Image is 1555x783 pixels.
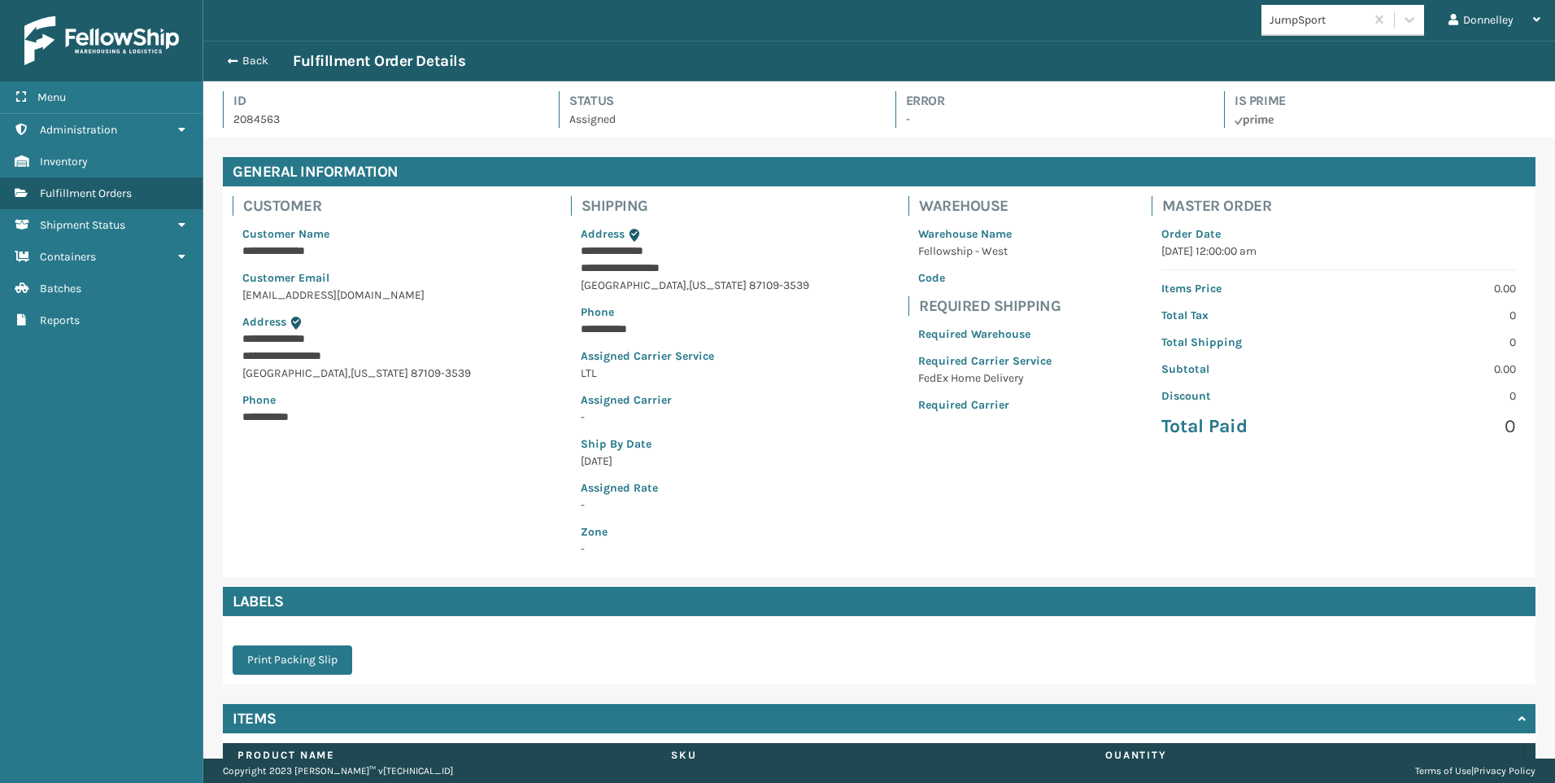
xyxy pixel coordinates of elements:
[749,278,809,292] span: 87109-3539
[1270,11,1366,28] div: JumpSport
[1161,225,1516,243] p: Order Date
[581,523,809,540] p: Zone
[918,352,1052,370] p: Required Carrier Service
[1348,361,1516,378] p: 0.00
[233,91,529,111] h4: Id
[1161,334,1329,351] p: Total Shipping
[581,304,809,321] p: Phone
[40,186,132,200] span: Fulfillment Orders
[918,269,1052,287] p: Code
[1161,280,1329,297] p: Items Price
[242,269,471,287] p: Customer Email
[24,16,179,65] img: logo
[918,370,1052,387] p: FedEx Home Delivery
[918,326,1052,343] p: Required Warehouse
[348,366,351,380] span: ,
[293,51,465,71] h3: Fulfillment Order Details
[1348,334,1516,351] p: 0
[1161,361,1329,378] p: Subtotal
[1161,243,1516,260] p: [DATE] 12:00:00 am
[1415,759,1535,783] div: |
[1348,307,1516,324] p: 0
[242,225,471,243] p: Customer Name
[689,278,747,292] span: [US_STATE]
[1161,414,1329,439] p: Total Paid
[233,111,529,128] p: 2084563
[40,123,117,137] span: Administration
[581,409,809,426] p: -
[1161,307,1329,324] p: Total Tax
[242,391,471,409] p: Phone
[581,196,819,216] h4: Shipping
[411,366,471,380] span: 87109-3539
[581,365,809,382] p: LTL
[40,218,125,232] span: Shipment Status
[581,435,809,453] p: Ship By Date
[581,278,686,292] span: [GEOGRAPHIC_DATA]
[40,282,81,295] span: Batches
[223,587,1535,616] h4: Labels
[1415,765,1471,776] a: Terms of Use
[218,54,293,68] button: Back
[1162,196,1526,216] h4: Master Order
[1348,414,1516,439] p: 0
[918,243,1052,260] p: Fellowship - West
[581,391,809,409] p: Assigned Carrier
[242,366,348,380] span: [GEOGRAPHIC_DATA]
[40,313,80,327] span: Reports
[223,759,453,783] p: Copyright 2023 [PERSON_NAME]™ v [TECHNICAL_ID]
[581,496,809,514] p: -
[233,645,352,675] button: Print Packing Slip
[37,90,66,104] span: Menu
[1348,280,1516,297] p: 0.00
[581,479,809,496] p: Assigned Rate
[569,91,865,111] h4: Status
[918,225,1052,243] p: Warehouse Name
[233,709,277,728] h4: Items
[671,748,1074,763] label: SKU
[242,315,286,329] span: Address
[906,111,1195,128] p: -
[1474,765,1535,776] a: Privacy Policy
[581,453,809,470] p: [DATE]
[242,287,471,304] p: [EMAIL_ADDRESS][DOMAIN_NAME]
[1348,387,1516,405] p: 0
[919,196,1061,216] h4: Warehouse
[581,227,625,241] span: Address
[40,250,96,264] span: Containers
[237,748,641,763] label: Product Name
[918,396,1052,413] p: Required Carrier
[686,278,689,292] span: ,
[243,196,481,216] h4: Customer
[581,348,809,365] p: Assigned Carrier Service
[569,111,865,128] p: Assigned
[906,91,1195,111] h4: Error
[223,157,1535,186] h4: General Information
[919,296,1061,316] h4: Required Shipping
[1161,387,1329,405] p: Discount
[351,366,408,380] span: [US_STATE]
[1105,748,1509,763] label: Quantity
[40,155,88,168] span: Inventory
[1235,91,1535,111] h4: Is Prime
[581,523,809,556] span: -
